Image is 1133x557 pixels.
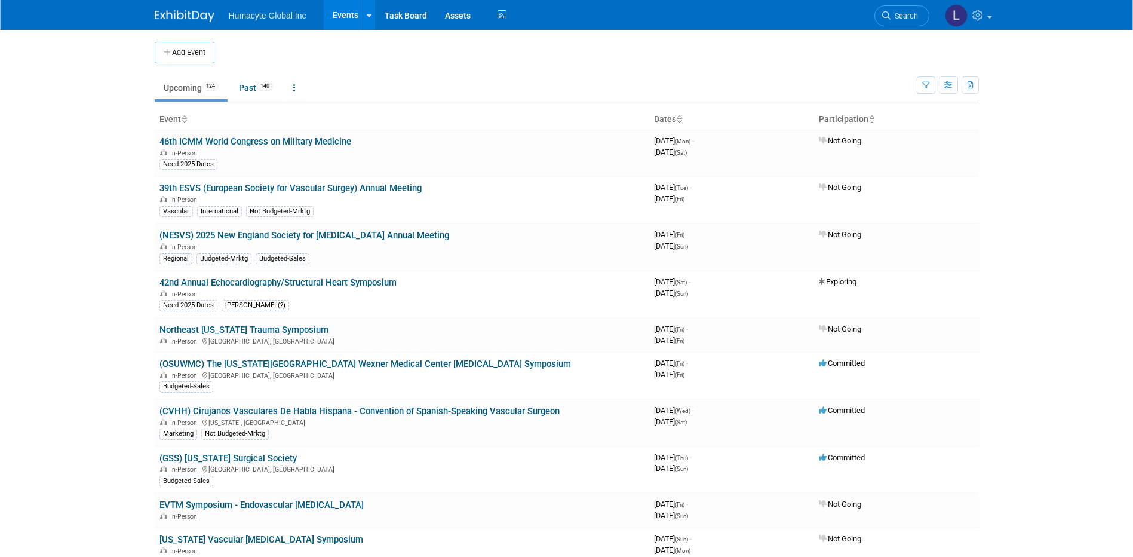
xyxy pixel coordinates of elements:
[159,325,328,335] a: Northeast [US_STATE] Trauma Symposium
[675,455,688,461] span: (Thu)
[690,453,692,462] span: -
[675,536,688,543] span: (Sun)
[675,279,687,286] span: (Sat)
[159,534,363,545] a: [US_STATE] Vascular [MEDICAL_DATA] Symposium
[159,230,449,241] a: (NESVS) 2025 New England Society for [MEDICAL_DATA] Annual Meeting
[819,230,861,239] span: Not Going
[675,408,690,414] span: (Wed)
[675,196,684,203] span: (Fri)
[654,183,692,192] span: [DATE]
[654,148,687,157] span: [DATE]
[160,338,167,344] img: In-Person Event
[689,277,690,286] span: -
[819,359,865,368] span: Committed
[654,325,688,333] span: [DATE]
[160,547,167,553] img: In-Person Event
[675,232,684,238] span: (Fri)
[196,253,251,264] div: Budgeted-Mrktg
[159,206,193,217] div: Vascular
[159,476,213,486] div: Budgeted-Sales
[675,338,684,344] span: (Fri)
[160,466,167,472] img: In-Person Event
[654,289,688,298] span: [DATE]
[159,277,397,288] a: 42nd Annual Echocardiography/Structural Heart Symposium
[201,429,269,439] div: Not Budgeted-Mrktg
[675,185,688,191] span: (Tue)
[690,183,692,192] span: -
[675,466,688,472] span: (Sun)
[159,359,571,369] a: (OSUWMC) The [US_STATE][GEOGRAPHIC_DATA] Wexner Medical Center [MEDICAL_DATA] Symposium
[654,511,688,520] span: [DATE]
[159,336,644,345] div: [GEOGRAPHIC_DATA], [GEOGRAPHIC_DATA]
[654,336,684,345] span: [DATE]
[675,290,688,297] span: (Sun)
[675,419,687,426] span: (Sat)
[170,466,201,473] span: In-Person
[874,5,929,26] a: Search
[654,277,690,286] span: [DATE]
[868,114,874,124] a: Sort by Participation Type
[170,243,201,251] span: In-Person
[654,136,694,145] span: [DATE]
[155,76,228,99] a: Upcoming124
[159,464,644,473] div: [GEOGRAPHIC_DATA], [GEOGRAPHIC_DATA]
[675,501,684,508] span: (Fri)
[170,419,201,427] span: In-Person
[160,243,167,249] img: In-Person Event
[229,11,306,20] span: Humacyte Global Inc
[160,419,167,425] img: In-Person Event
[170,372,201,380] span: In-Person
[202,82,219,91] span: 124
[159,159,217,170] div: Need 2025 Dates
[819,136,861,145] span: Not Going
[675,138,690,145] span: (Mon)
[819,277,856,286] span: Exploring
[170,149,201,157] span: In-Person
[159,500,364,510] a: EVTM Symposium - Endovascular [MEDICAL_DATA]
[814,109,979,130] th: Participation
[160,149,167,155] img: In-Person Event
[159,406,560,417] a: (CVHH) Cirujanos Vasculares De Habla Hispana - Convention of Spanish-Speaking Vascular Surgeon
[654,194,684,203] span: [DATE]
[819,406,865,415] span: Committed
[160,372,167,378] img: In-Person Event
[686,230,688,239] span: -
[170,290,201,298] span: In-Person
[159,253,192,264] div: Regional
[676,114,682,124] a: Sort by Start Date
[819,453,865,462] span: Committed
[159,183,422,194] a: 39th ESVS (European Society for Vascular Surgey) Annual Meeting
[891,11,918,20] span: Search
[246,206,314,217] div: Not Budgeted-Mrktg
[819,325,861,333] span: Not Going
[654,406,694,415] span: [DATE]
[819,183,861,192] span: Not Going
[159,417,644,427] div: [US_STATE], [GEOGRAPHIC_DATA]
[256,253,309,264] div: Budgeted-Sales
[654,500,688,509] span: [DATE]
[170,547,201,555] span: In-Person
[690,534,692,543] span: -
[675,243,688,250] span: (Sun)
[160,290,167,296] img: In-Person Event
[819,534,861,543] span: Not Going
[692,136,694,145] span: -
[945,4,968,27] img: Linda Hamilton
[159,453,297,464] a: (GSS) [US_STATE] Surgical Society
[170,338,201,345] span: In-Person
[675,149,687,156] span: (Sat)
[654,359,688,368] span: [DATE]
[257,82,273,91] span: 140
[181,114,187,124] a: Sort by Event Name
[159,300,217,311] div: Need 2025 Dates
[170,513,201,521] span: In-Person
[654,241,688,250] span: [DATE]
[159,429,197,439] div: Marketing
[675,372,684,378] span: (Fri)
[686,325,688,333] span: -
[155,109,649,130] th: Event
[159,136,351,147] a: 46th ICMM World Congress on Military Medicine
[230,76,282,99] a: Past140
[170,196,201,204] span: In-Person
[675,513,688,519] span: (Sun)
